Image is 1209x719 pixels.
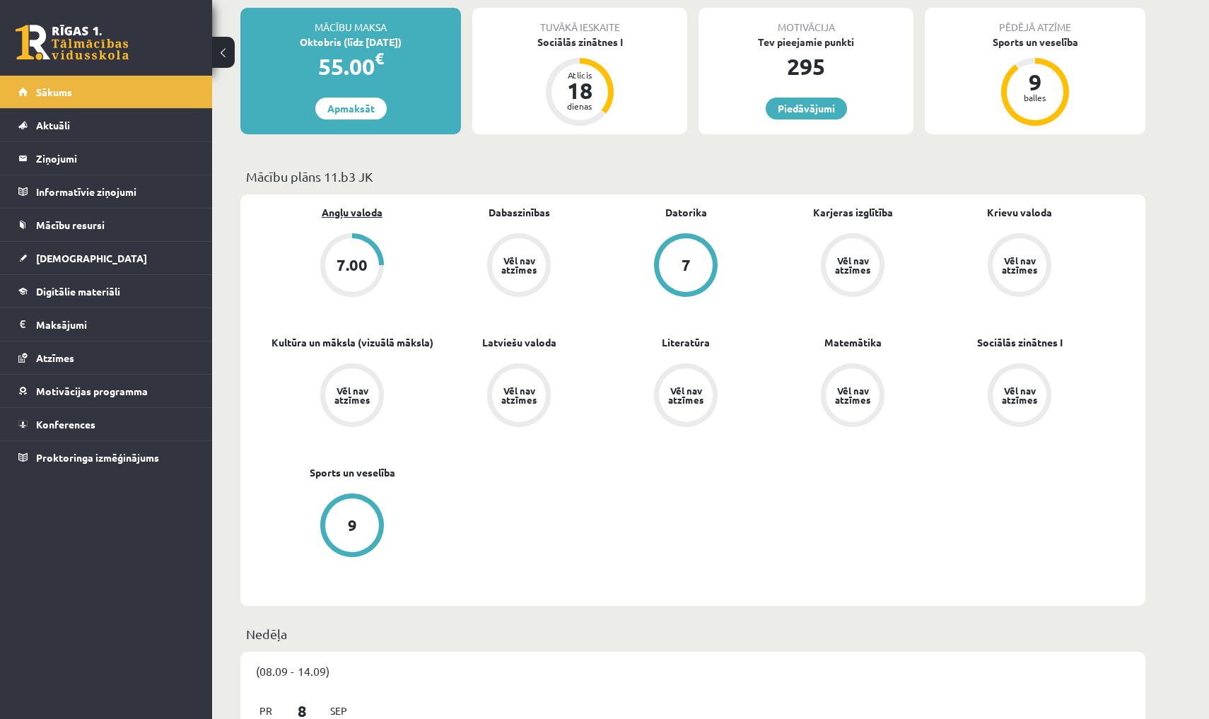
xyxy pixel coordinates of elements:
a: Piedāvājumi [766,98,847,119]
div: Sociālās zinātnes I [472,35,687,49]
a: Latviešu valoda [482,335,556,350]
a: Literatūra [662,335,710,350]
a: Matemātika [824,335,882,350]
div: 7.00 [337,257,368,273]
span: Konferences [36,418,95,431]
div: balles [1014,93,1056,102]
a: Kultūra un māksla (vizuālā māksla) [271,335,433,350]
span: Motivācijas programma [36,385,148,397]
a: Motivācijas programma [18,375,194,407]
div: Vēl nav atzīmes [833,256,872,274]
div: Motivācija [699,8,913,35]
div: 55.00 [240,49,461,83]
a: 9 [269,493,436,560]
a: Dabaszinības [489,205,550,220]
a: Sākums [18,76,194,108]
span: Aktuāli [36,119,70,131]
div: Vēl nav atzīmes [499,386,539,404]
a: Sociālās zinātnes I Atlicis 18 dienas [472,35,687,128]
a: Vēl nav atzīmes [602,363,769,430]
a: Aktuāli [18,109,194,141]
div: 295 [699,49,913,83]
a: Rīgas 1. Tālmācības vidusskola [16,25,129,60]
div: Vēl nav atzīmes [833,386,872,404]
a: Vēl nav atzīmes [436,363,602,430]
a: Vēl nav atzīmes [436,233,602,300]
div: 9 [1014,71,1056,93]
legend: Ziņojumi [36,142,194,175]
span: Atzīmes [36,351,74,364]
a: 7.00 [269,233,436,300]
a: Apmaksāt [315,98,387,119]
div: Oktobris (līdz [DATE]) [240,35,461,49]
div: Tuvākā ieskaite [472,8,687,35]
div: 18 [559,79,601,102]
a: Ziņojumi [18,142,194,175]
a: Vēl nav atzīmes [769,233,936,300]
a: Krievu valoda [987,205,1052,220]
a: Karjeras izglītība [813,205,893,220]
a: Vēl nav atzīmes [769,363,936,430]
a: [DEMOGRAPHIC_DATA] [18,242,194,274]
legend: Maksājumi [36,308,194,341]
a: Atzīmes [18,341,194,374]
div: Vēl nav atzīmes [666,386,706,404]
a: Proktoringa izmēģinājums [18,441,194,474]
span: € [375,48,384,69]
span: Mācību resursi [36,218,105,231]
a: Datorika [665,205,707,220]
div: Mācību maksa [240,8,461,35]
a: Maksājumi [18,308,194,341]
div: Atlicis [559,71,601,79]
a: Sports un veselība 9 balles [925,35,1145,128]
a: Sports un veselība [310,465,395,480]
div: Vēl nav atzīmes [1000,256,1039,274]
span: Proktoringa izmēģinājums [36,451,159,464]
p: Nedēļa [246,624,1140,643]
a: Sociālās zinātnes I [977,335,1063,350]
div: Vēl nav atzīmes [332,386,372,404]
a: Digitālie materiāli [18,275,194,308]
div: (08.09 - 14.09) [240,652,1145,690]
div: dienas [559,102,601,110]
a: Konferences [18,408,194,440]
a: Angļu valoda [322,205,382,220]
span: Sākums [36,86,72,98]
div: Tev pieejamie punkti [699,35,913,49]
span: [DEMOGRAPHIC_DATA] [36,252,147,264]
a: Vēl nav atzīmes [936,363,1103,430]
div: Pēdējā atzīme [925,8,1145,35]
a: 7 [602,233,769,300]
div: 7 [682,257,691,273]
div: Vēl nav atzīmes [499,256,539,274]
a: Vēl nav atzīmes [269,363,436,430]
div: 9 [348,518,357,533]
span: Digitālie materiāli [36,285,120,298]
legend: Informatīvie ziņojumi [36,175,194,208]
p: Mācību plāns 11.b3 JK [246,167,1140,186]
a: Vēl nav atzīmes [936,233,1103,300]
div: Vēl nav atzīmes [1000,386,1039,404]
a: Informatīvie ziņojumi [18,175,194,208]
a: Mācību resursi [18,209,194,241]
div: Sports un veselība [925,35,1145,49]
